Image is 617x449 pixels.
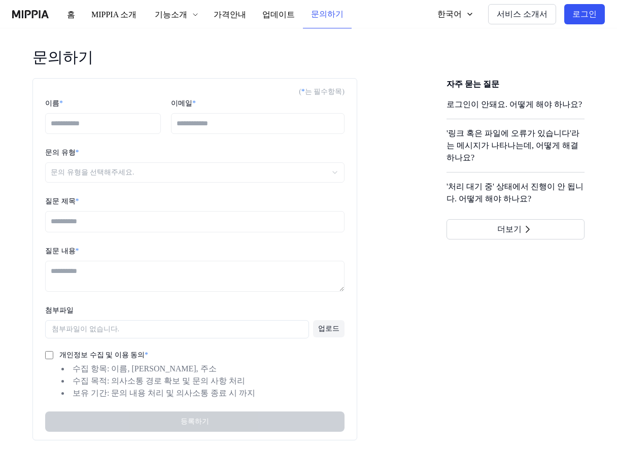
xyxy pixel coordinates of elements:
button: 업데이트 [243,5,287,25]
button: 홈 [59,5,82,25]
li: 수집 목적: 의사소통 경로 확보 및 문의 사항 처리 [61,375,345,387]
a: 업데이트 [243,1,287,28]
button: 더보기 [447,207,585,227]
button: 문의하기 [287,4,332,24]
label: 첨부파일 [45,306,70,314]
button: MIPPIA 소개 [82,5,141,25]
button: 가격안내 [198,5,243,25]
label: 이름 [45,99,61,107]
a: '링크 혹은 파일에 오류가 있습니다'라는 메시지가 나타나는데, 어떻게 해결하나요? [447,127,585,160]
a: 문의하기 [287,1,332,28]
label: 문의 유형 [45,148,75,156]
label: 질문 제목 [45,197,75,205]
label: 개인정보 수집 및 이용 동의 [53,352,136,359]
div: 첨부파일이 없습니다. [45,320,309,338]
a: 더보기 [447,212,585,222]
label: 이메일 [171,99,193,107]
button: 한국어 [439,4,489,24]
label: 질문 내용 [45,247,75,255]
img: logo [12,10,49,18]
div: 기능소개 [149,9,182,21]
h3: 자주 묻는 질문 [447,78,585,90]
button: 기능소개 [141,5,198,25]
button: 로그인 [567,4,605,24]
button: 업로드 [313,320,345,337]
li: 보유 기간: 문의 내용 처리 및 의사소통 종료 시 까지 [61,387,345,399]
div: ( 는 필수항목) [45,87,345,97]
h1: 문의하기 [32,47,85,68]
button: 서비스 소개서 [497,4,559,24]
li: 수집 항목: 이름, [PERSON_NAME], 주소 [61,363,345,375]
a: '처리 대기 중' 상태에서 진행이 안 됩니다. 어떻게 해야 하나요? [447,168,585,201]
span: 더보기 [499,212,520,222]
a: 로그인이 안돼요. 어떻게 해야 하나요? [447,98,585,119]
div: 한국어 [448,8,473,20]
